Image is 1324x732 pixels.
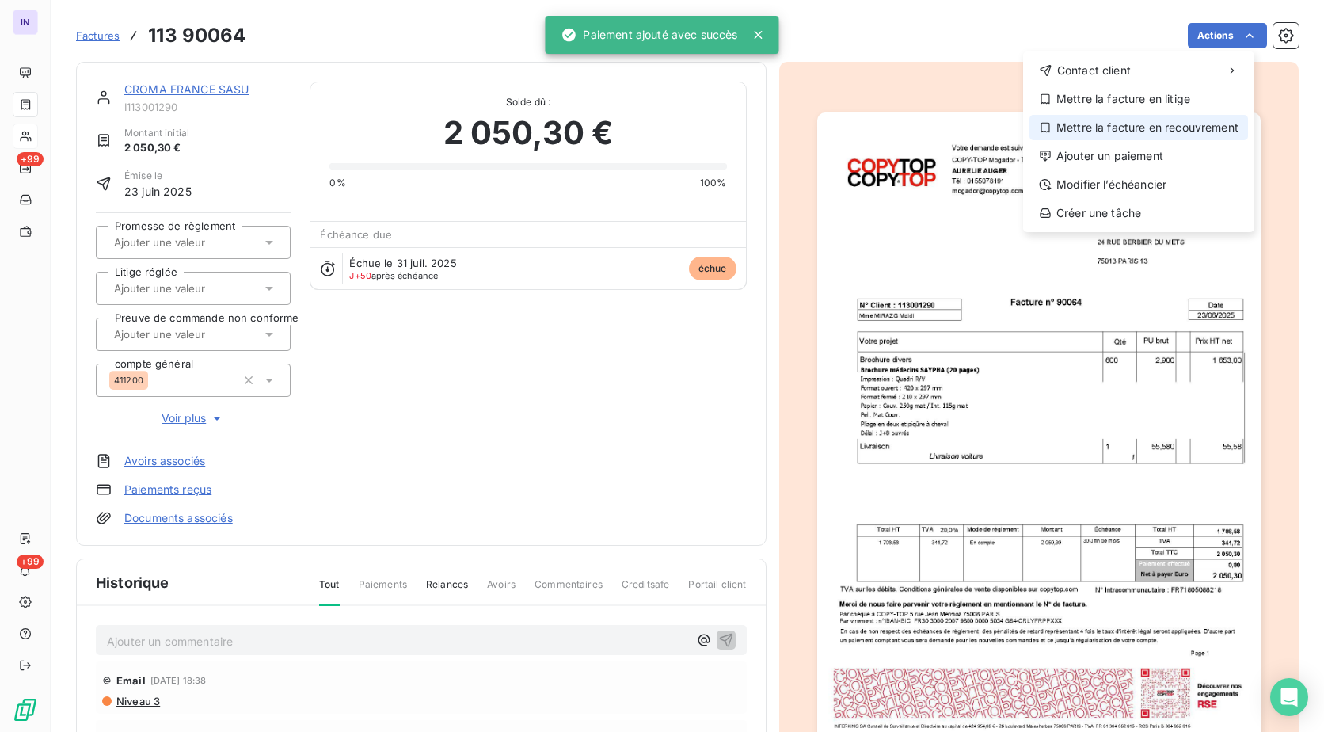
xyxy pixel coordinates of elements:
div: Mettre la facture en recouvrement [1029,115,1248,140]
span: Contact client [1057,63,1131,78]
div: Mettre la facture en litige [1029,86,1248,112]
div: Actions [1023,51,1254,232]
div: Modifier l’échéancier [1029,172,1248,197]
div: Paiement ajouté avec succès [561,21,737,49]
div: Ajouter un paiement [1029,143,1248,169]
div: Créer une tâche [1029,200,1248,226]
